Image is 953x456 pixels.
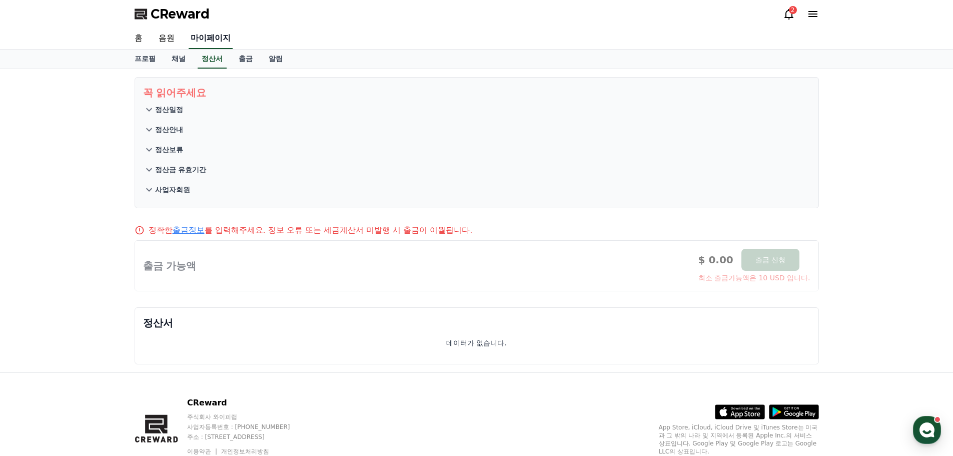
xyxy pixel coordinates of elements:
[155,145,183,155] p: 정산보류
[92,333,104,341] span: 대화
[143,160,810,180] button: 정산금 유효기간
[155,185,190,195] p: 사업자회원
[151,6,210,22] span: CReward
[789,6,797,14] div: 2
[127,50,164,69] a: 프로필
[231,50,261,69] a: 출금
[189,28,233,49] a: 마이페이지
[221,448,269,455] a: 개인정보처리방침
[32,332,38,340] span: 홈
[3,317,66,342] a: 홈
[143,120,810,140] button: 정산안내
[143,140,810,160] button: 정산보류
[143,316,810,330] p: 정산서
[173,225,205,235] a: 출금정보
[659,423,819,455] p: App Store, iCloud, iCloud Drive 및 iTunes Store는 미국과 그 밖의 나라 및 지역에서 등록된 Apple Inc.의 서비스 상표입니다. Goo...
[143,86,810,100] p: 꼭 읽어주세요
[66,317,129,342] a: 대화
[143,100,810,120] button: 정산일정
[151,28,183,49] a: 음원
[446,338,507,348] p: 데이터가 없습니다.
[155,165,207,175] p: 정산금 유효기간
[783,8,795,20] a: 2
[187,397,309,409] p: CReward
[187,448,219,455] a: 이용약관
[187,413,309,421] p: 주식회사 와이피랩
[155,105,183,115] p: 정산일정
[187,433,309,441] p: 주소 : [STREET_ADDRESS]
[155,332,167,340] span: 설정
[198,50,227,69] a: 정산서
[143,180,810,200] button: 사업자회원
[155,125,183,135] p: 정산안내
[261,50,291,69] a: 알림
[129,317,192,342] a: 설정
[164,50,194,69] a: 채널
[149,224,473,236] p: 정확한 를 입력해주세요. 정보 오류 또는 세금계산서 미발행 시 출금이 이월됩니다.
[187,423,309,431] p: 사업자등록번호 : [PHONE_NUMBER]
[127,28,151,49] a: 홈
[135,6,210,22] a: CReward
